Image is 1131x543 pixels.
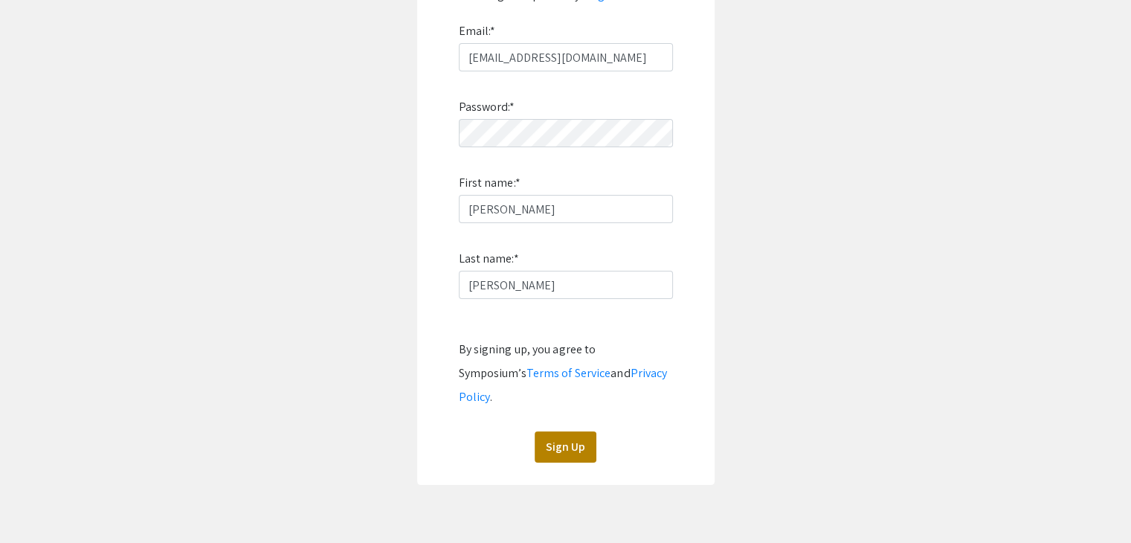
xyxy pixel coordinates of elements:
label: Last name: [459,247,519,271]
label: First name: [459,171,521,195]
label: Email: [459,19,496,43]
label: Password: [459,95,515,119]
iframe: Chat [11,476,63,532]
div: By signing up, you agree to Symposium’s and . [459,338,673,409]
a: Terms of Service [526,365,611,381]
button: Sign Up [535,431,596,463]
